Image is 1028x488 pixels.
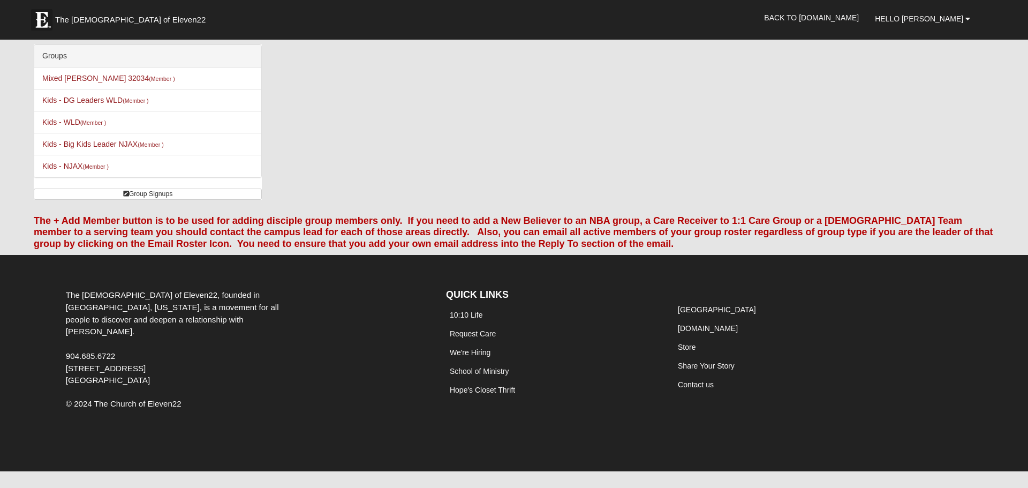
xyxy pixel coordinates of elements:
[31,9,52,31] img: Eleven22 logo
[55,14,206,25] span: The [DEMOGRAPHIC_DATA] of Eleven22
[450,329,496,338] a: Request Care
[123,97,148,104] small: (Member )
[450,386,515,394] a: Hope's Closet Thrift
[34,215,993,249] font: The + Add Member button is to be used for adding disciple group members only. If you need to add ...
[875,14,963,23] span: Hello [PERSON_NAME]
[678,343,696,351] a: Store
[34,189,262,200] a: Group Signups
[446,289,658,301] h4: QUICK LINKS
[678,305,756,314] a: [GEOGRAPHIC_DATA]
[678,324,738,333] a: [DOMAIN_NAME]
[42,74,175,82] a: Mixed [PERSON_NAME] 32034(Member )
[66,376,150,385] span: [GEOGRAPHIC_DATA]
[26,4,240,31] a: The [DEMOGRAPHIC_DATA] of Eleven22
[450,348,490,357] a: We're Hiring
[82,163,108,170] small: (Member )
[867,5,978,32] a: Hello [PERSON_NAME]
[149,76,175,82] small: (Member )
[138,141,163,148] small: (Member )
[58,289,311,387] div: The [DEMOGRAPHIC_DATA] of Eleven22, founded in [GEOGRAPHIC_DATA], [US_STATE], is a movement for a...
[450,311,483,319] a: 10:10 Life
[678,380,714,389] a: Contact us
[42,118,106,126] a: Kids - WLD(Member )
[42,140,164,148] a: Kids - Big Kids Leader NJAX(Member )
[42,162,109,170] a: Kids - NJAX(Member )
[66,399,182,408] span: © 2024 The Church of Eleven22
[80,119,106,126] small: (Member )
[678,362,735,370] a: Share Your Story
[34,45,261,67] div: Groups
[42,96,149,104] a: Kids - DG Leaders WLD(Member )
[756,4,867,31] a: Back to [DOMAIN_NAME]
[450,367,509,376] a: School of Ministry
